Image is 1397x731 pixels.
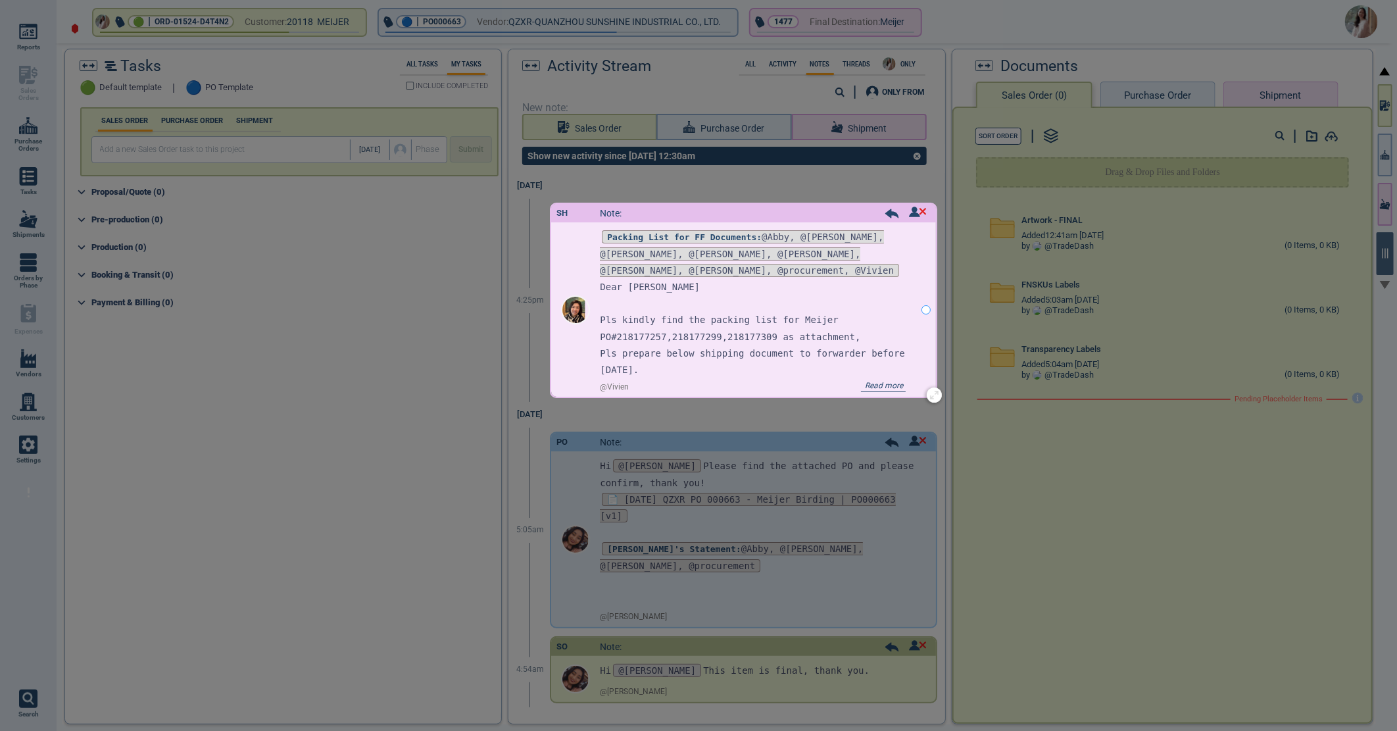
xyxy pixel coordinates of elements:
p: Dear [PERSON_NAME] [600,279,916,295]
span: Read more [861,382,906,392]
span: @Abby, @[PERSON_NAME], @[PERSON_NAME], @[PERSON_NAME], @[PERSON_NAME], @[PERSON_NAME], @[PERSON_N... [600,230,899,276]
div: SH [556,209,568,218]
p: Pls kindly find the packing list for Meijer PO#218177257,218177299,218177309 as attachment, [600,312,916,345]
img: unread icon [909,207,927,217]
span: Note: [600,208,622,218]
span: @ Vivien [600,383,629,392]
p: Pls prepare below shipping document to forwarder before [DATE]. [600,345,916,378]
img: Avatar [562,297,589,323]
strong: Packing List for FF Documents: [607,232,762,242]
